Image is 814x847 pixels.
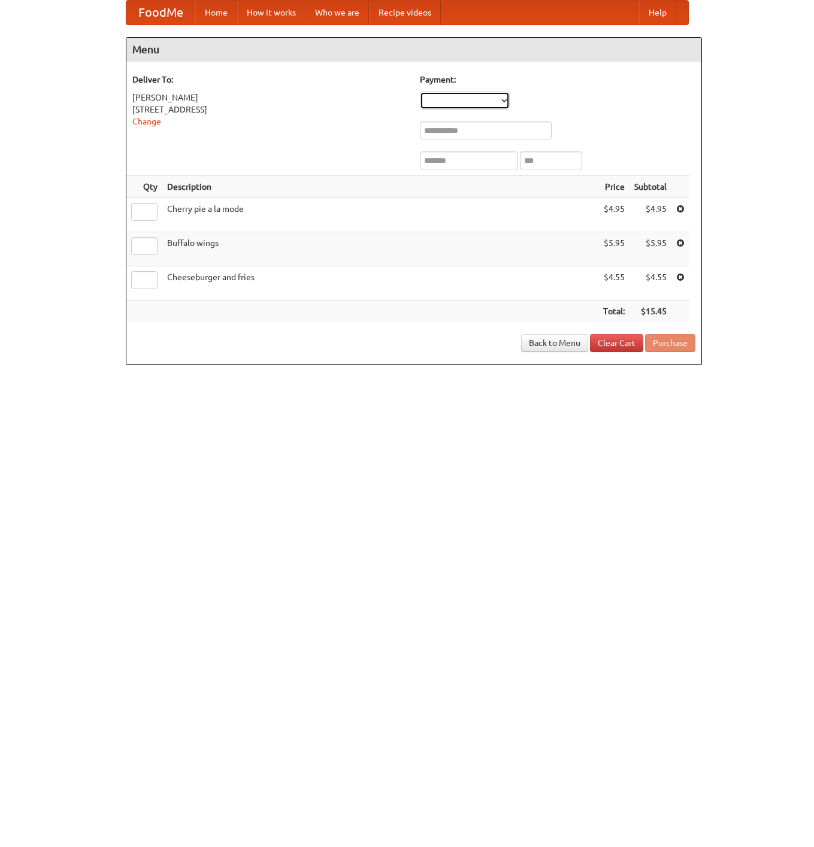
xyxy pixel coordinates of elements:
[630,176,671,198] th: Subtotal
[126,1,195,25] a: FoodMe
[590,334,643,352] a: Clear Cart
[630,266,671,300] td: $4.55
[195,1,237,25] a: Home
[162,198,598,232] td: Cherry pie a la mode
[132,117,161,126] a: Change
[598,176,630,198] th: Price
[162,232,598,266] td: Buffalo wings
[132,74,408,86] h5: Deliver To:
[126,38,701,62] h4: Menu
[630,300,671,323] th: $15.45
[598,300,630,323] th: Total:
[420,74,695,86] h5: Payment:
[237,1,305,25] a: How it works
[126,176,162,198] th: Qty
[162,266,598,300] td: Cheeseburger and fries
[305,1,369,25] a: Who we are
[132,92,408,104] div: [PERSON_NAME]
[598,232,630,266] td: $5.95
[598,266,630,300] td: $4.55
[630,232,671,266] td: $5.95
[630,198,671,232] td: $4.95
[645,334,695,352] button: Purchase
[598,198,630,232] td: $4.95
[369,1,441,25] a: Recipe videos
[162,176,598,198] th: Description
[521,334,588,352] a: Back to Menu
[639,1,676,25] a: Help
[132,104,408,116] div: [STREET_ADDRESS]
